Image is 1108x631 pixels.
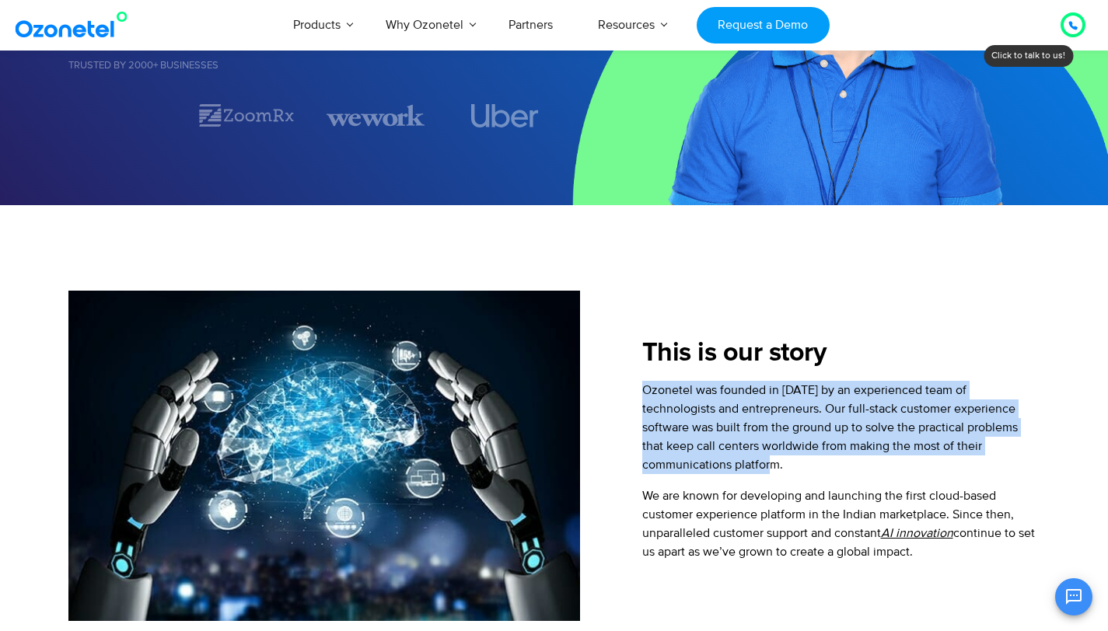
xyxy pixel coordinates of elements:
button: Open chat [1055,578,1092,615]
div: 1 / 7 [68,106,166,125]
div: 4 / 7 [456,104,554,127]
div: 2 / 7 [197,102,295,129]
a: Request a Demo [697,7,830,44]
div: Image Carousel [68,102,554,129]
div: 3 / 7 [327,102,425,129]
img: wework [327,102,425,129]
img: uber [471,104,539,127]
img: zoomrx [197,102,295,129]
h5: Trusted by 2000+ Businesses [68,61,554,71]
h2: This is our story [642,338,1040,369]
p: Ozonetel was founded in [DATE] by an experienced team of technologists and entrepreneurs. Our ful... [642,381,1040,474]
p: We are known for developing and launching the first cloud-based customer experience platform in t... [642,486,1040,561]
u: AI innovation [881,525,953,541]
